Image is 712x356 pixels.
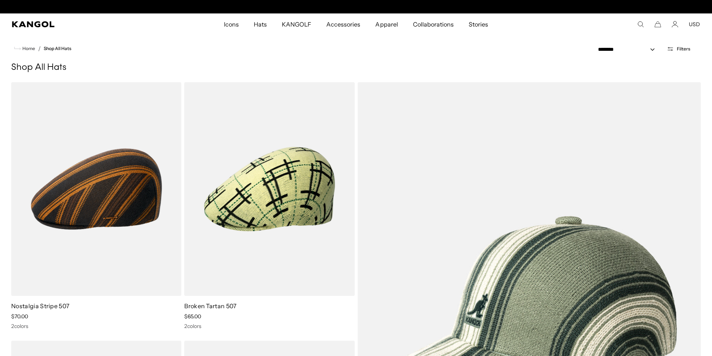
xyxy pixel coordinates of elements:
button: Cart [654,21,661,28]
a: Collaborations [406,13,461,35]
span: KANGOLF [282,13,311,35]
div: 1 of 2 [279,4,433,10]
span: $65.00 [184,313,201,320]
button: USD [689,21,700,28]
a: Shop All Hats [44,46,71,51]
a: Icons [216,13,246,35]
span: Apparel [375,13,398,35]
a: Nostalgia Stripe 507 [11,302,70,310]
img: Nostalgia Stripe 507 [11,82,181,296]
h1: Shop All Hats [11,62,701,73]
span: Hats [254,13,267,35]
div: 2 colors [11,323,181,329]
span: $70.00 [11,313,28,320]
button: Open filters [662,46,695,52]
a: Apparel [368,13,405,35]
span: Stories [469,13,488,35]
slideshow-component: Announcement bar [279,4,433,10]
img: Broken Tartan 507 [184,82,354,296]
summary: Search here [637,21,644,28]
a: Home [14,45,35,52]
li: / [35,44,41,53]
a: Kangol [12,21,148,27]
span: Home [21,46,35,51]
select: Sort by: Featured [595,46,662,53]
span: Collaborations [413,13,454,35]
a: KANGOLF [274,13,319,35]
div: Announcement [279,4,433,10]
a: Stories [461,13,496,35]
a: Account [672,21,678,28]
div: 2 colors [184,323,354,329]
span: Icons [224,13,239,35]
span: Accessories [326,13,360,35]
a: Accessories [319,13,368,35]
a: Hats [246,13,274,35]
a: Broken Tartan 507 [184,302,237,310]
span: Filters [677,46,690,52]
